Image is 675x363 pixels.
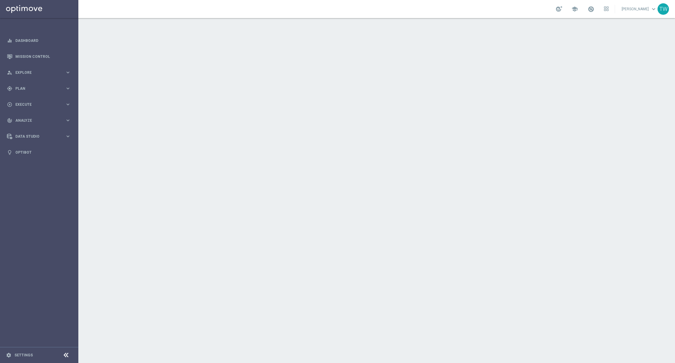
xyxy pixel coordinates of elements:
[7,102,71,107] button: play_circle_outline Execute keyboard_arrow_right
[15,119,65,122] span: Analyze
[14,353,33,357] a: Settings
[65,86,71,91] i: keyboard_arrow_right
[7,86,65,91] div: Plan
[65,70,71,75] i: keyboard_arrow_right
[7,54,71,59] button: Mission Control
[7,33,71,49] div: Dashboard
[7,49,71,64] div: Mission Control
[7,118,12,123] i: track_changes
[7,102,65,107] div: Execute
[7,86,71,91] button: gps_fixed Plan keyboard_arrow_right
[7,102,12,107] i: play_circle_outline
[7,70,12,75] i: person_search
[7,38,12,43] i: equalizer
[15,87,65,90] span: Plan
[7,118,71,123] button: track_changes Analyze keyboard_arrow_right
[6,352,11,358] i: settings
[7,70,65,75] div: Explore
[7,118,65,123] div: Analyze
[7,144,71,160] div: Optibot
[658,3,669,15] div: TW
[15,103,65,106] span: Execute
[7,134,65,139] div: Data Studio
[7,70,71,75] button: person_search Explore keyboard_arrow_right
[621,5,658,14] a: [PERSON_NAME]keyboard_arrow_down
[15,49,71,64] a: Mission Control
[7,134,71,139] button: Data Studio keyboard_arrow_right
[15,144,71,160] a: Optibot
[15,135,65,138] span: Data Studio
[7,150,12,155] i: lightbulb
[650,6,657,12] span: keyboard_arrow_down
[7,38,71,43] button: equalizer Dashboard
[15,71,65,74] span: Explore
[571,6,578,12] span: school
[65,117,71,123] i: keyboard_arrow_right
[15,33,71,49] a: Dashboard
[7,150,71,155] button: lightbulb Optibot
[65,102,71,107] i: keyboard_arrow_right
[7,86,12,91] i: gps_fixed
[65,133,71,139] i: keyboard_arrow_right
